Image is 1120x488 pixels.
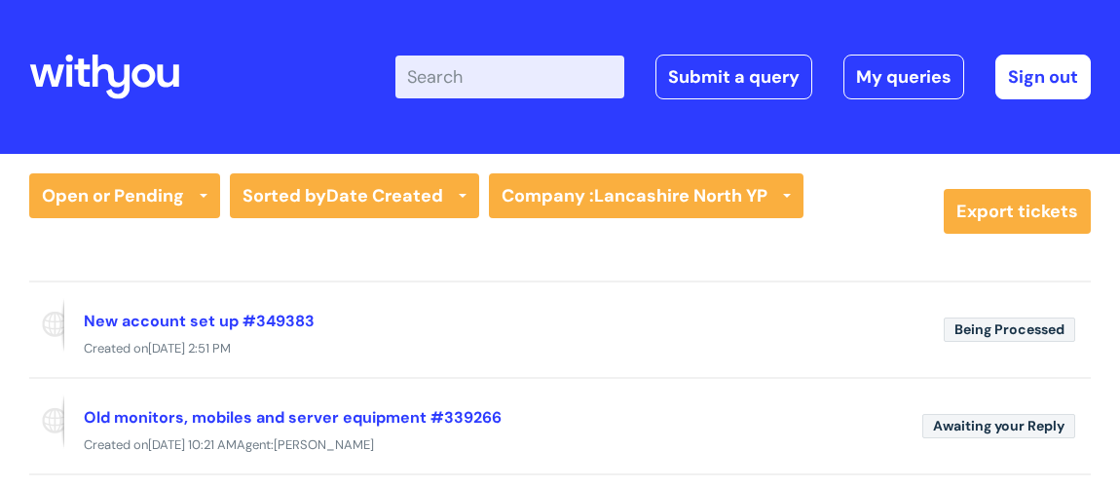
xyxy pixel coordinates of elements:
[29,337,1091,361] div: Created on
[395,55,1091,99] div: | -
[230,173,479,218] a: Sorted byDate Created
[489,173,803,218] a: Company :Lancashire North YP
[148,436,237,453] span: [DATE] 10:21 AM
[274,436,374,453] span: [PERSON_NAME]
[326,184,443,207] b: Date Created
[29,298,64,353] span: Reported via portal
[594,184,767,207] strong: Lancashire North YP
[29,394,64,449] span: Reported via portal
[148,340,231,357] span: [DATE] 2:51 PM
[944,189,1091,234] a: Export tickets
[922,414,1075,438] span: Awaiting your Reply
[29,173,220,218] a: Open or Pending
[395,56,624,98] input: Search
[29,433,1091,458] div: Created on Agent:
[84,311,315,331] a: New account set up #349383
[84,407,502,428] a: Old monitors, mobiles and server equipment #339266
[843,55,964,99] a: My queries
[995,55,1091,99] a: Sign out
[655,55,812,99] a: Submit a query
[944,318,1075,342] span: Being Processed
